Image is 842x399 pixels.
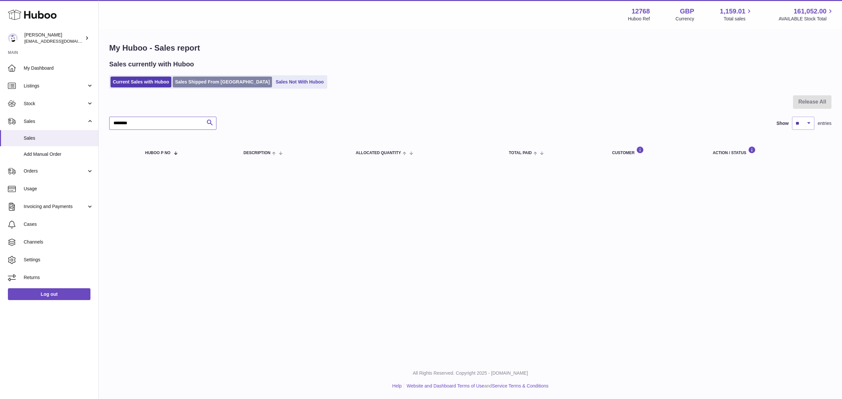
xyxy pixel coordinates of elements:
span: Cases [24,221,93,227]
span: Channels [24,239,93,245]
span: Settings [24,257,93,263]
a: Log out [8,288,90,300]
span: Total sales [724,16,753,22]
span: Description [243,151,270,155]
span: Sales [24,135,93,141]
span: Add Manual Order [24,151,93,157]
div: Huboo Ref [628,16,650,22]
span: [EMAIL_ADDRESS][DOMAIN_NAME] [24,38,97,44]
label: Show [777,120,789,127]
span: Stock [24,101,87,107]
li: and [404,383,548,389]
span: entries [818,120,831,127]
h1: My Huboo - Sales report [109,43,831,53]
span: 161,052.00 [794,7,827,16]
div: [PERSON_NAME] [24,32,84,44]
h2: Sales currently with Huboo [109,60,194,69]
span: Orders [24,168,87,174]
a: Sales Not With Huboo [273,77,326,87]
img: internalAdmin-12768@internal.huboo.com [8,33,18,43]
span: ALLOCATED Quantity [356,151,401,155]
div: Currency [676,16,694,22]
span: Sales [24,118,87,125]
strong: 12768 [631,7,650,16]
a: Sales Shipped From [GEOGRAPHIC_DATA] [173,77,272,87]
span: Usage [24,186,93,192]
a: Website and Dashboard Terms of Use [407,383,484,388]
div: Customer [612,146,700,155]
span: 1,159.01 [720,7,746,16]
div: Action / Status [713,146,825,155]
span: AVAILABLE Stock Total [779,16,834,22]
span: Invoicing and Payments [24,203,87,210]
span: Listings [24,83,87,89]
span: Returns [24,274,93,281]
a: Help [392,383,402,388]
a: 1,159.01 Total sales [720,7,753,22]
p: All Rights Reserved. Copyright 2025 - [DOMAIN_NAME] [104,370,837,376]
a: Service Terms & Conditions [492,383,549,388]
a: 161,052.00 AVAILABLE Stock Total [779,7,834,22]
span: My Dashboard [24,65,93,71]
a: Current Sales with Huboo [111,77,171,87]
span: Total paid [509,151,532,155]
span: Huboo P no [145,151,170,155]
strong: GBP [680,7,694,16]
